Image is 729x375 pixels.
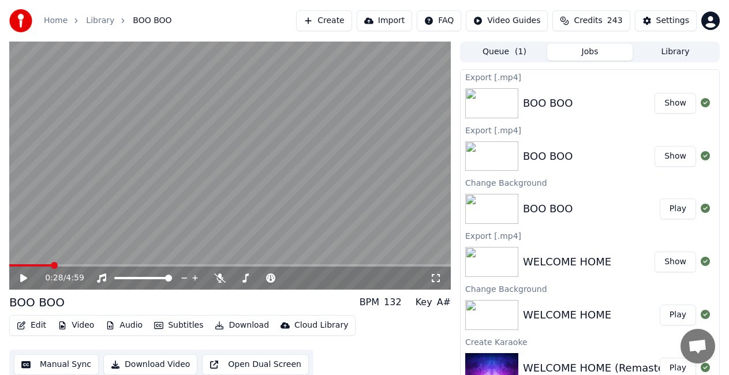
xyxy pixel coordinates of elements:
[660,198,696,219] button: Play
[633,44,718,61] button: Library
[294,320,348,331] div: Cloud Library
[466,10,548,31] button: Video Guides
[14,354,99,375] button: Manual Sync
[45,272,73,284] div: /
[86,15,114,27] a: Library
[149,317,208,333] button: Subtitles
[655,146,696,167] button: Show
[681,329,715,363] div: Open chat
[357,10,412,31] button: Import
[9,294,65,310] div: BOO BOO
[660,305,696,325] button: Play
[437,295,451,309] div: A#
[655,252,696,272] button: Show
[101,317,147,333] button: Audio
[523,95,573,111] div: BOO BOO
[607,15,623,27] span: 243
[44,15,172,27] nav: breadcrumb
[461,228,719,242] div: Export [.mp4]
[360,295,379,309] div: BPM
[417,10,461,31] button: FAQ
[523,307,611,323] div: WELCOME HOME
[523,148,573,164] div: BOO BOO
[523,254,611,270] div: WELCOME HOME
[462,44,547,61] button: Queue
[515,46,526,58] span: ( 1 )
[461,123,719,137] div: Export [.mp4]
[552,10,630,31] button: Credits243
[461,70,719,84] div: Export [.mp4]
[9,9,32,32] img: youka
[655,93,696,114] button: Show
[384,295,402,309] div: 132
[461,282,719,295] div: Change Background
[103,354,197,375] button: Download Video
[45,272,63,284] span: 0:28
[656,15,689,27] div: Settings
[133,15,171,27] span: BOO BOO
[202,354,309,375] button: Open Dual Screen
[44,15,68,27] a: Home
[210,317,274,333] button: Download
[12,317,51,333] button: Edit
[53,317,99,333] button: Video
[66,272,84,284] span: 4:59
[523,201,573,217] div: BOO BOO
[296,10,352,31] button: Create
[416,295,432,309] div: Key
[461,335,719,348] div: Create Karaoke
[547,44,633,61] button: Jobs
[635,10,697,31] button: Settings
[461,175,719,189] div: Change Background
[574,15,602,27] span: Credits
